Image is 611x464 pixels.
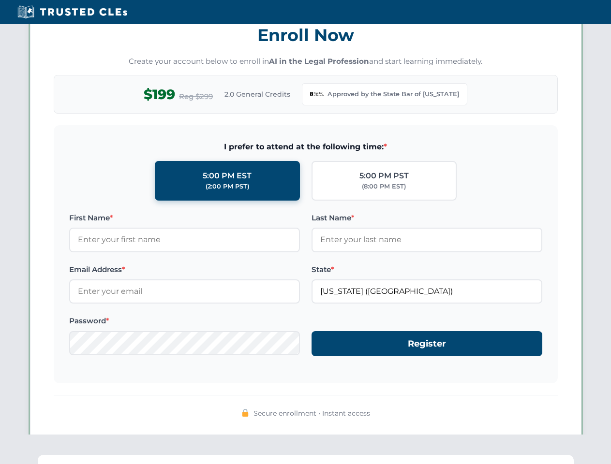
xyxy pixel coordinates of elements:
[241,409,249,417] img: 🔒
[312,212,542,224] label: Last Name
[69,141,542,153] span: I prefer to attend at the following time:
[69,212,300,224] label: First Name
[179,91,213,102] span: Reg $299
[54,20,558,50] h3: Enroll Now
[69,279,300,304] input: Enter your email
[69,264,300,275] label: Email Address
[328,89,459,99] span: Approved by the State Bar of [US_STATE]
[359,170,409,182] div: 5:00 PM PST
[312,264,542,275] label: State
[312,279,542,304] input: Georgia (GA)
[362,182,406,191] div: (8:00 PM EST)
[15,5,130,19] img: Trusted CLEs
[69,315,300,327] label: Password
[269,57,369,66] strong: AI in the Legal Profession
[206,182,249,191] div: (2:00 PM PST)
[312,228,542,252] input: Enter your last name
[224,89,290,100] span: 2.0 General Credits
[144,84,175,105] span: $199
[203,170,252,182] div: 5:00 PM EST
[310,87,324,101] img: Georgia Bar
[54,56,558,67] p: Create your account below to enroll in and start learning immediately.
[312,331,542,357] button: Register
[253,408,370,419] span: Secure enrollment • Instant access
[69,228,300,252] input: Enter your first name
